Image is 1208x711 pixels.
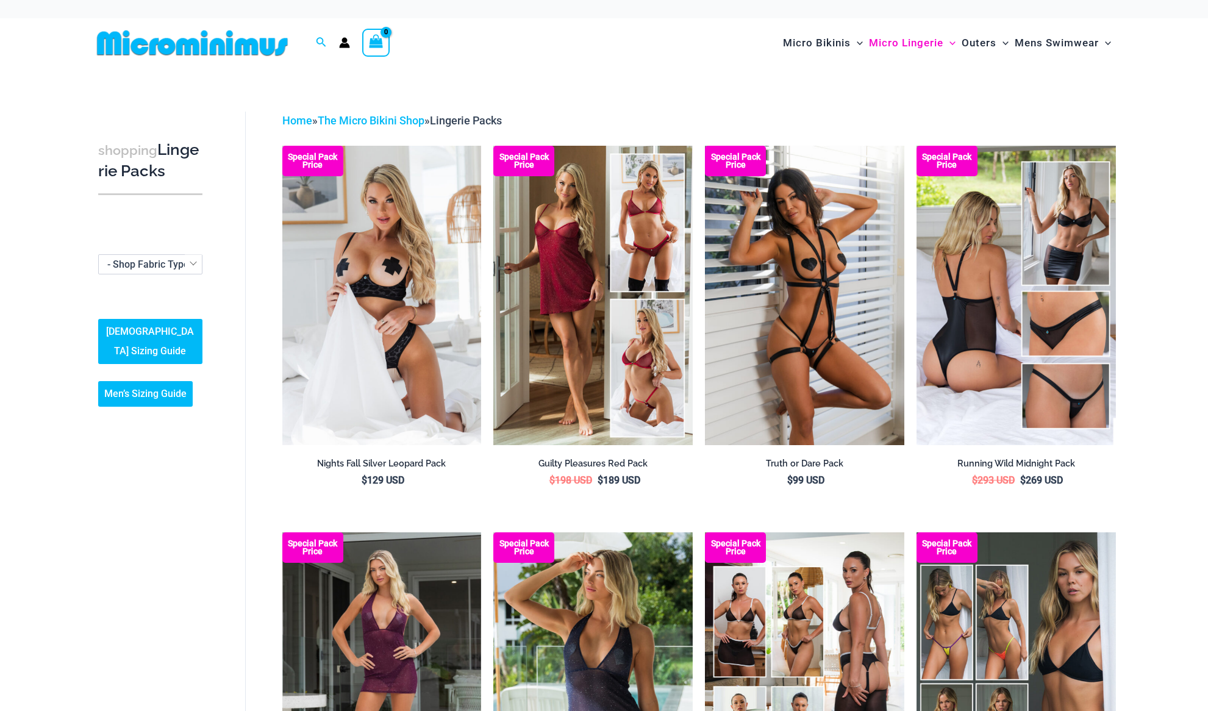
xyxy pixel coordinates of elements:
[962,27,996,59] span: Outers
[705,146,904,445] img: Truth or Dare Black 1905 Bodysuit 611 Micro 07
[996,27,1009,59] span: Menu Toggle
[98,319,202,364] a: [DEMOGRAPHIC_DATA] Sizing Guide
[1020,474,1026,486] span: $
[917,540,977,556] b: Special Pack Price
[493,146,693,445] a: Guilty Pleasures Red Collection Pack F Guilty Pleasures Red Collection Pack BGuilty Pleasures Red...
[99,255,202,274] span: - Shop Fabric Type
[98,381,193,407] a: Men’s Sizing Guide
[282,540,343,556] b: Special Pack Price
[972,474,1015,486] bdi: 293 USD
[549,474,555,486] span: $
[705,540,766,556] b: Special Pack Price
[972,474,977,486] span: $
[705,458,904,470] h2: Truth or Dare Pack
[1099,27,1111,59] span: Menu Toggle
[917,146,1116,445] img: All Styles (1)
[1015,27,1099,59] span: Mens Swimwear
[282,458,482,470] h2: Nights Fall Silver Leopard Pack
[493,458,693,474] a: Guilty Pleasures Red Pack
[869,27,943,59] span: Micro Lingerie
[362,474,367,486] span: $
[362,29,390,57] a: View Shopping Cart, empty
[705,458,904,474] a: Truth or Dare Pack
[917,146,1116,445] a: All Styles (1) Running Wild Midnight 1052 Top 6512 Bottom 04Running Wild Midnight 1052 Top 6512 B...
[959,24,1012,62] a: OutersMenu ToggleMenu Toggle
[943,27,956,59] span: Menu Toggle
[598,474,640,486] bdi: 189 USD
[787,474,824,486] bdi: 99 USD
[92,29,293,57] img: MM SHOP LOGO FLAT
[282,114,312,127] a: Home
[917,153,977,169] b: Special Pack Price
[430,114,502,127] span: Lingerie Packs
[917,458,1116,470] h2: Running Wild Midnight Pack
[282,146,482,445] a: Nights Fall Silver Leopard 1036 Bra 6046 Thong 09v2 Nights Fall Silver Leopard 1036 Bra 6046 Thon...
[318,114,424,127] a: The Micro Bikini Shop
[98,143,157,158] span: shopping
[1020,474,1063,486] bdi: 269 USD
[851,27,863,59] span: Menu Toggle
[493,540,554,556] b: Special Pack Price
[493,458,693,470] h2: Guilty Pleasures Red Pack
[549,474,592,486] bdi: 198 USD
[339,37,350,48] a: Account icon link
[282,114,502,127] span: » »
[362,474,404,486] bdi: 129 USD
[493,153,554,169] b: Special Pack Price
[787,474,793,486] span: $
[282,153,343,169] b: Special Pack Price
[1012,24,1114,62] a: Mens SwimwearMenu ToggleMenu Toggle
[282,146,482,445] img: Nights Fall Silver Leopard 1036 Bra 6046 Thong 09v2
[866,24,959,62] a: Micro LingerieMenu ToggleMenu Toggle
[98,254,202,274] span: - Shop Fabric Type
[778,23,1117,63] nav: Site Navigation
[282,458,482,474] a: Nights Fall Silver Leopard Pack
[598,474,603,486] span: $
[107,259,189,270] span: - Shop Fabric Type
[705,146,904,445] a: Truth or Dare Black 1905 Bodysuit 611 Micro 07 Truth or Dare Black 1905 Bodysuit 611 Micro 06Trut...
[316,35,327,51] a: Search icon link
[783,27,851,59] span: Micro Bikinis
[705,153,766,169] b: Special Pack Price
[780,24,866,62] a: Micro BikinisMenu ToggleMenu Toggle
[98,140,202,182] h3: Lingerie Packs
[493,146,693,445] img: Guilty Pleasures Red Collection Pack F
[917,458,1116,474] a: Running Wild Midnight Pack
